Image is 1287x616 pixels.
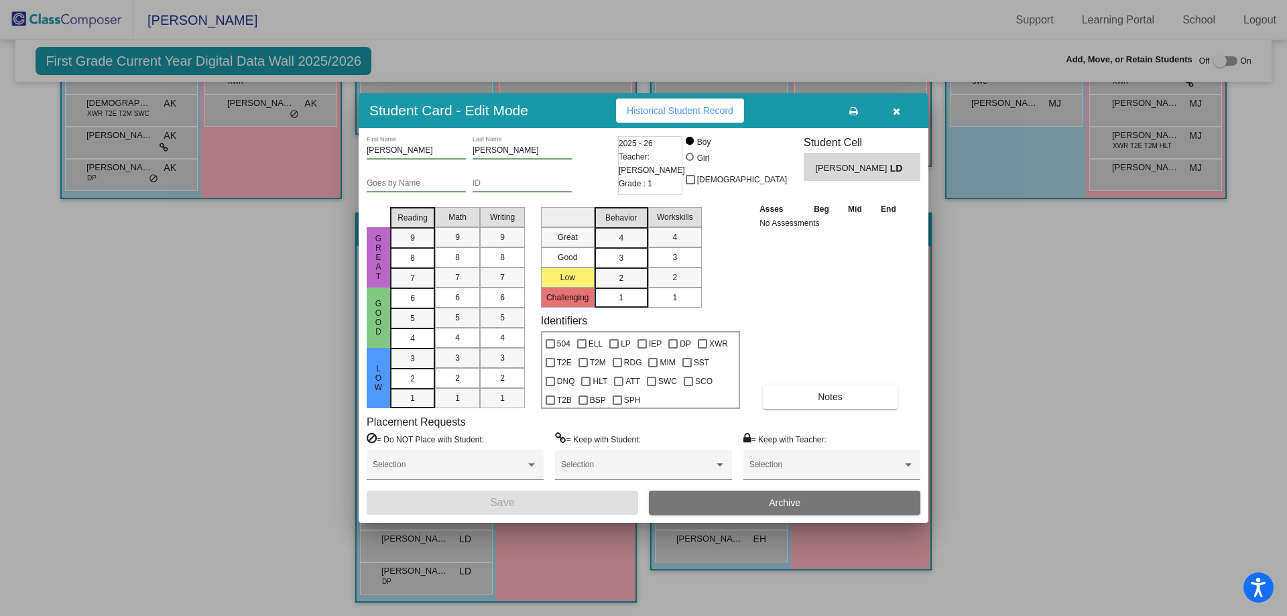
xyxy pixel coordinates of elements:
label: = Keep with Teacher: [743,432,826,446]
span: 1 [455,392,460,404]
span: 3 [619,252,623,264]
span: SPH [624,392,641,408]
span: BSP [590,392,606,408]
span: T2E [557,355,572,371]
div: Girl [696,152,710,164]
span: XWR [709,336,728,352]
span: Workskills [657,211,693,223]
span: IEP [649,336,662,352]
span: 3 [672,251,677,263]
span: 4 [672,231,677,243]
span: 9 [500,231,505,243]
span: 3 [410,353,415,365]
th: Mid [839,202,871,217]
span: 2 [672,271,677,284]
span: 3 [455,352,460,364]
span: SWC [658,373,677,389]
span: SCO [695,373,713,389]
h3: Student Cell [804,136,920,149]
span: Behavior [605,212,637,224]
label: Identifiers [541,314,587,327]
span: 5 [455,312,460,324]
span: Math [448,211,467,223]
span: T2B [557,392,572,408]
span: 3 [500,352,505,364]
span: Writing [490,211,515,223]
span: 2025 - 26 [619,137,653,150]
span: 7 [455,271,460,284]
span: LP [621,336,631,352]
label: = Keep with Student: [555,432,641,446]
span: Notes [818,391,843,402]
span: SST [694,355,709,371]
span: 7 [410,272,415,284]
span: 6 [500,292,505,304]
label: Placement Requests [367,416,466,428]
span: 504 [557,336,570,352]
span: 2 [619,272,623,284]
span: 4 [619,232,623,244]
th: Beg [804,202,839,217]
label: = Do NOT Place with Student: [367,432,484,446]
span: HLT [593,373,607,389]
span: Historical Student Record [627,105,733,116]
th: Asses [756,202,804,217]
span: 1 [500,392,505,404]
span: 4 [500,332,505,344]
span: [PERSON_NAME] [815,162,890,176]
span: 1 [619,292,623,304]
span: Great [373,234,385,281]
span: 7 [500,271,505,284]
span: 1 [410,392,415,404]
th: End [871,202,906,217]
span: T2M [590,355,606,371]
span: Archive [769,497,800,508]
span: ATT [625,373,640,389]
span: 6 [410,292,415,304]
span: 5 [410,312,415,324]
span: Low [373,364,385,392]
button: Notes [763,385,898,409]
span: 2 [410,373,415,385]
button: Save [367,491,638,515]
span: ELL [589,336,603,352]
div: Boy [696,136,711,148]
span: Reading [397,212,428,224]
span: 2 [500,372,505,384]
span: 8 [455,251,460,263]
span: 9 [455,231,460,243]
span: [DEMOGRAPHIC_DATA] [697,172,787,188]
span: MIM [660,355,675,371]
span: 9 [410,232,415,244]
span: 4 [455,332,460,344]
span: DNQ [557,373,575,389]
span: Good [373,299,385,336]
span: DP [680,336,691,352]
span: Teacher: [PERSON_NAME] [619,150,685,177]
span: RDG [624,355,642,371]
span: 6 [455,292,460,304]
span: Grade : 1 [619,177,652,190]
span: 4 [410,332,415,345]
span: Save [490,497,514,508]
td: No Assessments [756,217,906,230]
span: 5 [500,312,505,324]
button: Archive [649,491,920,515]
span: 1 [672,292,677,304]
input: goes by name [367,179,466,188]
button: Historical Student Record [616,99,744,123]
span: LD [890,162,909,176]
span: 8 [500,251,505,263]
span: 2 [455,372,460,384]
h3: Student Card - Edit Mode [369,102,528,119]
span: 8 [410,252,415,264]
